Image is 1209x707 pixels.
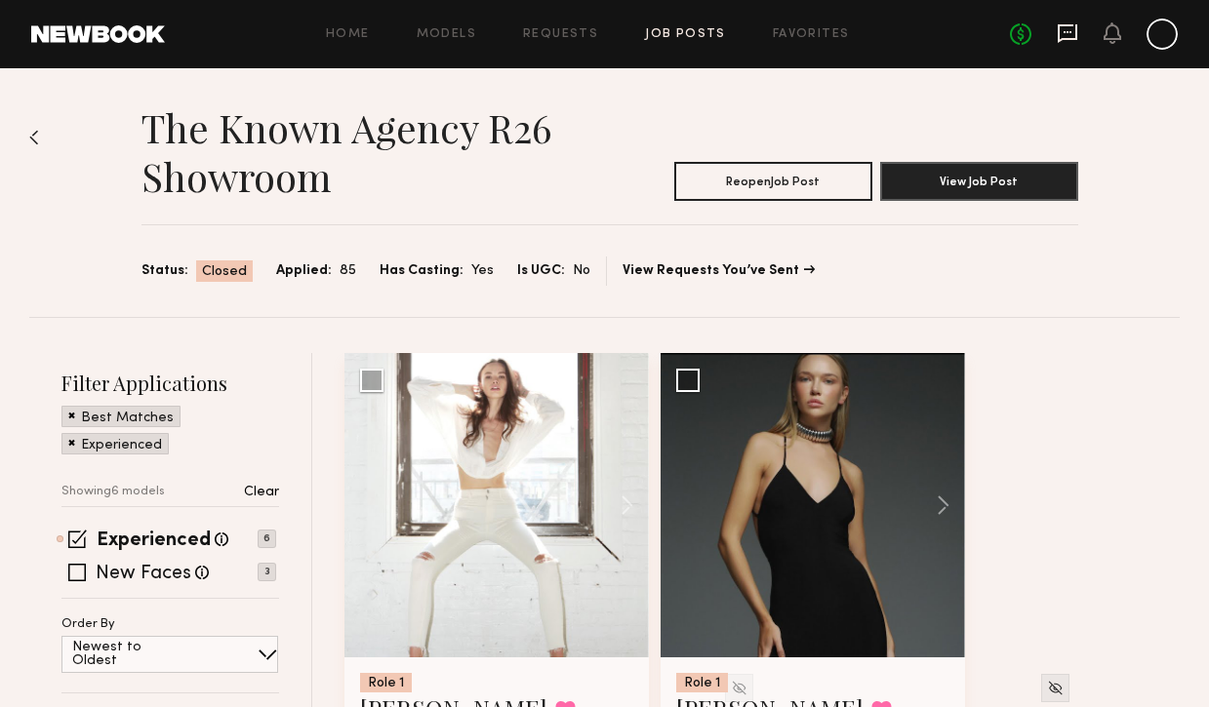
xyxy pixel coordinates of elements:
[276,260,332,282] span: Applied:
[81,412,174,425] p: Best Matches
[676,673,728,692] div: Role 1
[202,262,247,282] span: Closed
[141,103,641,201] h1: The Known Agency R26 Showroom
[471,260,494,282] span: Yes
[674,162,872,201] button: ReopenJob Post
[81,439,162,452] p: Experienced
[573,260,590,282] span: No
[523,28,598,41] a: Requests
[61,618,115,631] p: Order By
[96,565,191,584] label: New Faces
[880,162,1078,201] button: View Job Post
[623,264,815,278] a: View Requests You’ve Sent
[326,28,370,41] a: Home
[72,641,188,668] p: Newest to Oldest
[97,531,211,551] label: Experienced
[61,370,279,396] h2: Filter Applications
[29,130,39,145] img: Back to previous page
[258,563,276,581] p: 3
[1047,680,1064,696] img: Unhide Model
[258,530,276,548] p: 6
[773,28,850,41] a: Favorites
[340,260,356,282] span: 85
[380,260,463,282] span: Has Casting:
[61,486,165,498] p: Showing 6 models
[244,486,279,499] p: Clear
[360,673,412,692] div: Role 1
[417,28,476,41] a: Models
[141,260,188,282] span: Status:
[517,260,565,282] span: Is UGC:
[645,28,726,41] a: Job Posts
